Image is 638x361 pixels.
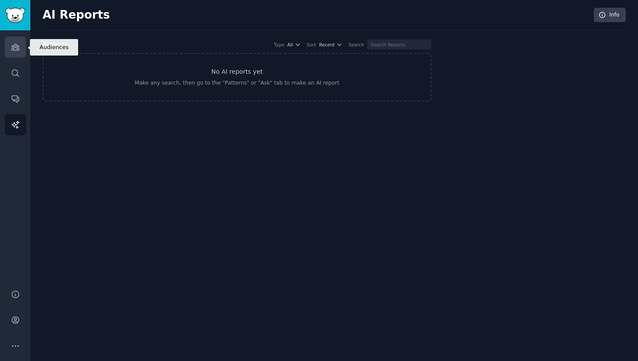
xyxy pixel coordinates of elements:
[5,8,25,23] img: GummySearch logo
[367,39,431,49] input: Search Reports
[319,42,342,48] button: Recent
[287,42,293,48] span: All
[287,42,301,48] button: All
[274,42,284,48] div: Type
[72,41,76,48] span: 0
[43,53,431,102] a: No AI reports yetMake any search, then go to the "Patterns" or "Ask" tab to make an AI report
[349,42,364,48] div: Search
[319,42,335,48] span: Recent
[307,42,316,48] div: Sort
[135,79,339,87] div: Make any search, then go to the "Patterns" or "Ask" tab to make an AI report
[211,67,263,76] h3: No AI reports yet
[43,8,110,22] h2: AI Reports
[43,39,69,50] h2: Reports
[594,8,626,23] a: Info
